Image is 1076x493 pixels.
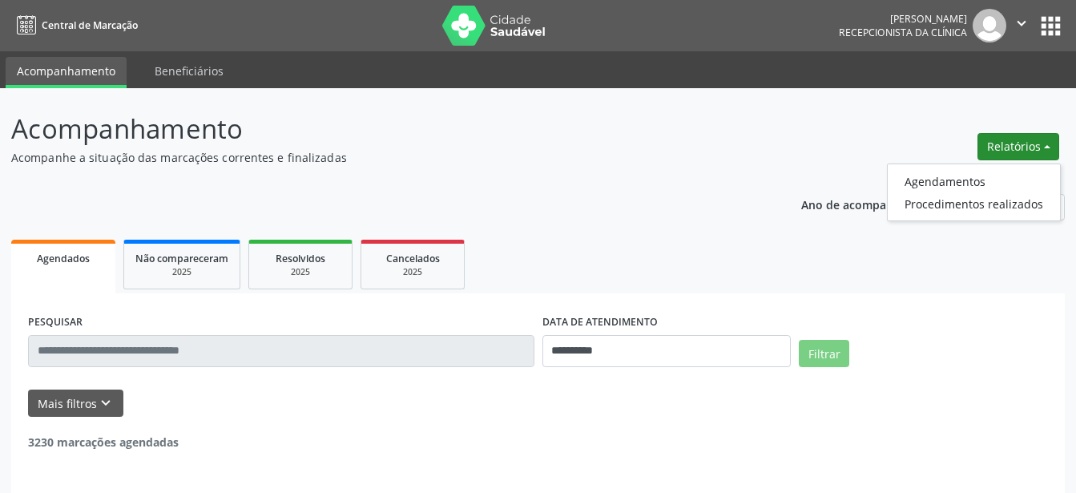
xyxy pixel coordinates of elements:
[260,266,341,278] div: 2025
[28,390,123,418] button: Mais filtroskeyboard_arrow_down
[373,266,453,278] div: 2025
[6,57,127,88] a: Acompanhamento
[542,310,658,335] label: DATA DE ATENDIMENTO
[28,434,179,450] strong: 3230 marcações agendadas
[801,194,943,214] p: Ano de acompanhamento
[37,252,90,265] span: Agendados
[1006,9,1037,42] button: 
[839,26,967,39] span: Recepcionista da clínica
[888,192,1060,215] a: Procedimentos realizados
[97,394,115,412] i: keyboard_arrow_down
[977,133,1059,160] button: Relatórios
[135,252,228,265] span: Não compareceram
[1037,12,1065,40] button: apps
[888,170,1060,192] a: Agendamentos
[887,164,1061,221] ul: Relatórios
[276,252,325,265] span: Resolvidos
[799,340,849,367] button: Filtrar
[135,266,228,278] div: 2025
[386,252,440,265] span: Cancelados
[839,12,967,26] div: [PERSON_NAME]
[143,57,235,85] a: Beneficiários
[42,18,138,32] span: Central de Marcação
[1013,14,1030,32] i: 
[28,310,83,335] label: PESQUISAR
[973,9,1006,42] img: img
[11,149,749,166] p: Acompanhe a situação das marcações correntes e finalizadas
[11,109,749,149] p: Acompanhamento
[11,12,138,38] a: Central de Marcação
